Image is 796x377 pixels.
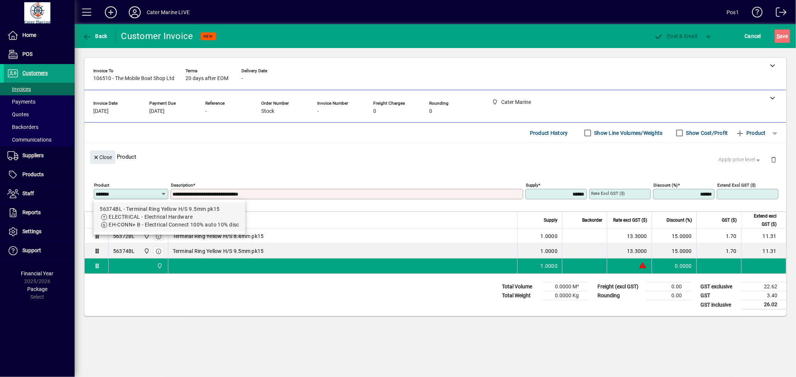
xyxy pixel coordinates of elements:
div: 13.3000 [612,232,647,240]
a: Payments [4,95,75,108]
span: NEW [204,34,213,39]
td: 11.31 [741,244,786,259]
span: 1.0000 [541,262,558,270]
button: Close [90,151,115,164]
a: Backorders [4,121,75,133]
span: Products [22,171,44,177]
app-page-header-button: Back [75,29,116,43]
span: Customers [22,70,48,76]
button: Post & Email [650,29,701,43]
span: GST ($) [722,216,737,224]
span: Item [113,216,122,224]
span: Suppliers [22,152,44,158]
mat-label: Extend excl GST ($) [717,183,756,188]
span: Rate excl GST ($) [613,216,647,224]
span: Stock [261,108,274,114]
div: Cater Marine LIVE [147,6,190,18]
button: Product History [527,126,571,140]
span: Financial Year [21,270,54,276]
span: Backorder [582,216,602,224]
span: ave [777,30,788,42]
span: Cater Marine [142,247,150,255]
span: Product History [530,127,568,139]
span: Invoices [7,86,31,92]
td: 22.62 [742,282,786,291]
a: Knowledge Base [746,1,763,26]
span: 0 [373,108,376,114]
span: S [777,33,780,39]
div: Customer Invoice [121,30,193,42]
button: Apply price level [716,153,765,167]
td: 0.00 [646,291,691,300]
a: Invoices [4,83,75,95]
a: Reports [4,203,75,222]
button: Save [775,29,790,43]
button: Add [99,6,123,19]
span: [DATE] [149,108,165,114]
a: Logout [770,1,787,26]
span: - [241,76,243,82]
span: Cancel [745,30,761,42]
td: 0.0000 M³ [543,282,588,291]
a: Quotes [4,108,75,121]
label: Show Line Volumes/Weights [593,129,663,137]
td: 0.00 [646,282,691,291]
span: Apply price level [719,156,762,164]
a: Home [4,26,75,45]
span: Backorders [7,124,38,130]
button: Profile [123,6,147,19]
span: 106510 - The Mobile Boat Shop Ltd [93,76,174,82]
td: 15.0000 [652,229,696,244]
span: Support [22,247,41,253]
a: Staff [4,184,75,203]
span: 20 days after EOM [185,76,228,82]
span: ost & Email [654,33,697,39]
td: 1.70 [696,229,741,244]
span: 0 [429,108,432,114]
button: Cancel [743,29,763,43]
button: Delete [765,151,783,168]
mat-error: Required [172,199,517,207]
td: Freight (excl GST) [594,282,646,291]
a: POS [4,45,75,64]
span: Terminal Ring Yellow H/S 8.4mm pk15 [173,232,264,240]
a: Communications [4,133,75,146]
td: GST inclusive [697,300,742,310]
button: Back [81,29,109,43]
span: - [317,108,319,114]
td: 3.40 [742,291,786,300]
div: 13.3000 [612,247,647,255]
span: Reports [22,209,41,215]
label: Show Cost/Profit [685,129,728,137]
td: 0.0000 Kg [543,291,588,300]
td: GST exclusive [697,282,742,291]
span: Quotes [7,111,29,117]
span: Payments [7,99,35,105]
mat-label: Product [94,183,109,188]
span: 1.0000 [541,247,558,255]
span: Extend excl GST ($) [746,212,777,228]
span: Terminal Ring Yellow H/S 9.5mm pk15 [173,247,264,255]
span: [DATE] [93,108,109,114]
div: Product [84,143,786,170]
span: Cater Marine [142,232,150,240]
span: Discount (%) [667,216,692,224]
div: 56372BL [113,232,135,240]
span: P [667,33,671,39]
a: Settings [4,222,75,241]
span: - [205,108,207,114]
td: GST [697,291,742,300]
mat-label: Description [171,183,193,188]
span: Package [27,286,47,292]
span: Back [82,33,107,39]
a: Suppliers [4,146,75,165]
mat-label: Supply [526,183,538,188]
td: Total Weight [498,291,543,300]
td: Rounding [594,291,646,300]
div: 56374BL [113,247,135,255]
td: 11.31 [741,229,786,244]
a: Products [4,165,75,184]
app-page-header-button: Close [88,153,117,160]
span: Supply [544,216,558,224]
span: Description [173,216,196,224]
